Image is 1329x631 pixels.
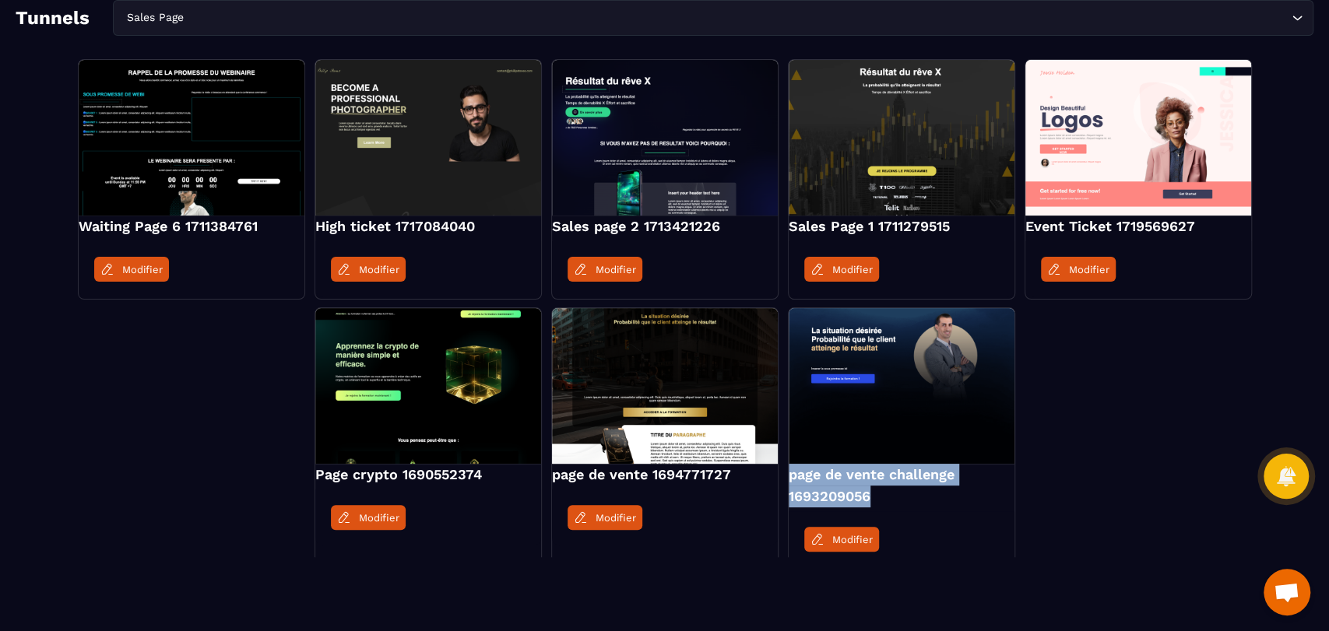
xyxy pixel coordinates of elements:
a: Modifier [804,527,879,552]
img: image [789,60,1014,216]
a: Modifier [331,257,406,282]
span: Sales Page [123,9,187,26]
a: Modifier [568,257,642,282]
input: Search for option [187,9,1288,26]
img: image [315,308,541,464]
h4: Event Ticket 1719569627 [1025,216,1251,237]
h4: page de vente 1694771727 [552,464,778,486]
img: image [789,308,1014,464]
h4: Waiting Page 6 1711384761 [79,216,304,237]
h4: High ticket 1717084040 [315,216,541,237]
span: Modifier [596,264,636,275]
a: Modifier [1041,257,1116,282]
span: Modifier [359,264,399,275]
img: image [552,308,778,464]
a: Modifier [568,505,642,530]
span: Modifier [832,534,873,545]
img: image [79,60,304,216]
span: Modifier [596,512,636,524]
h2: Tunnels [16,2,90,33]
img: image [315,60,541,216]
h4: page de vente challenge 1693209056 [789,464,1014,507]
div: Mở cuộc trò chuyện [1264,569,1310,615]
span: Modifier [122,264,163,275]
h4: Sales Page 1 1711279515 [789,216,1014,237]
img: image [552,60,778,216]
span: Modifier [832,264,873,275]
h4: Sales page 2 1713421226 [552,216,778,237]
span: Modifier [359,512,399,524]
h4: Page crypto 1690552374 [315,464,541,486]
a: Modifier [94,257,169,282]
a: Modifier [804,257,879,282]
a: Modifier [331,505,406,530]
span: Modifier [1069,264,1109,275]
img: image [1025,60,1251,216]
